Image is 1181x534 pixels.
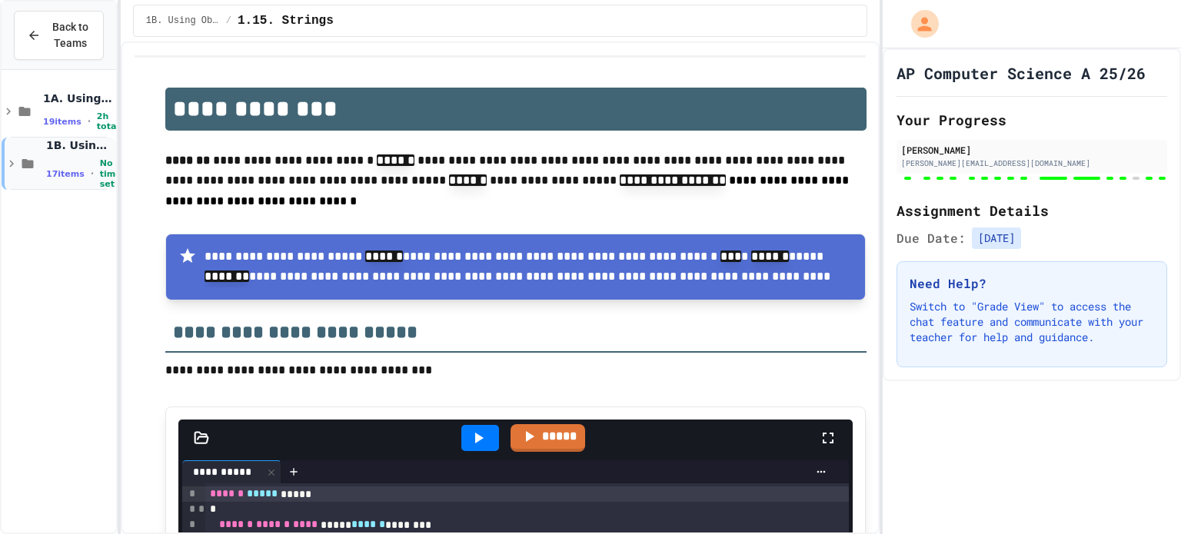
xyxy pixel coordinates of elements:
[895,6,943,41] div: My Account
[14,11,104,60] button: Back to Teams
[901,158,1163,169] div: [PERSON_NAME][EMAIL_ADDRESS][DOMAIN_NAME]
[88,115,91,128] span: •
[43,91,113,105] span: 1A. Using Primitives
[91,167,94,180] span: •
[897,200,1167,221] h2: Assignment Details
[226,15,231,27] span: /
[897,109,1167,131] h2: Your Progress
[43,117,82,127] span: 19 items
[901,143,1163,157] div: [PERSON_NAME]
[100,158,121,189] span: No time set
[146,15,220,27] span: 1B. Using Objects and Methods
[46,169,85,179] span: 17 items
[910,274,1154,293] h3: Need Help?
[50,19,91,51] span: Back to Teams
[46,138,113,152] span: 1B. Using Objects and Methods
[910,299,1154,345] p: Switch to "Grade View" to access the chat feature and communicate with your teacher for help and ...
[897,62,1146,84] h1: AP Computer Science A 25/26
[238,12,334,30] span: 1.15. Strings
[97,111,119,131] span: 2h total
[897,229,966,247] span: Due Date:
[972,227,1021,249] span: [DATE]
